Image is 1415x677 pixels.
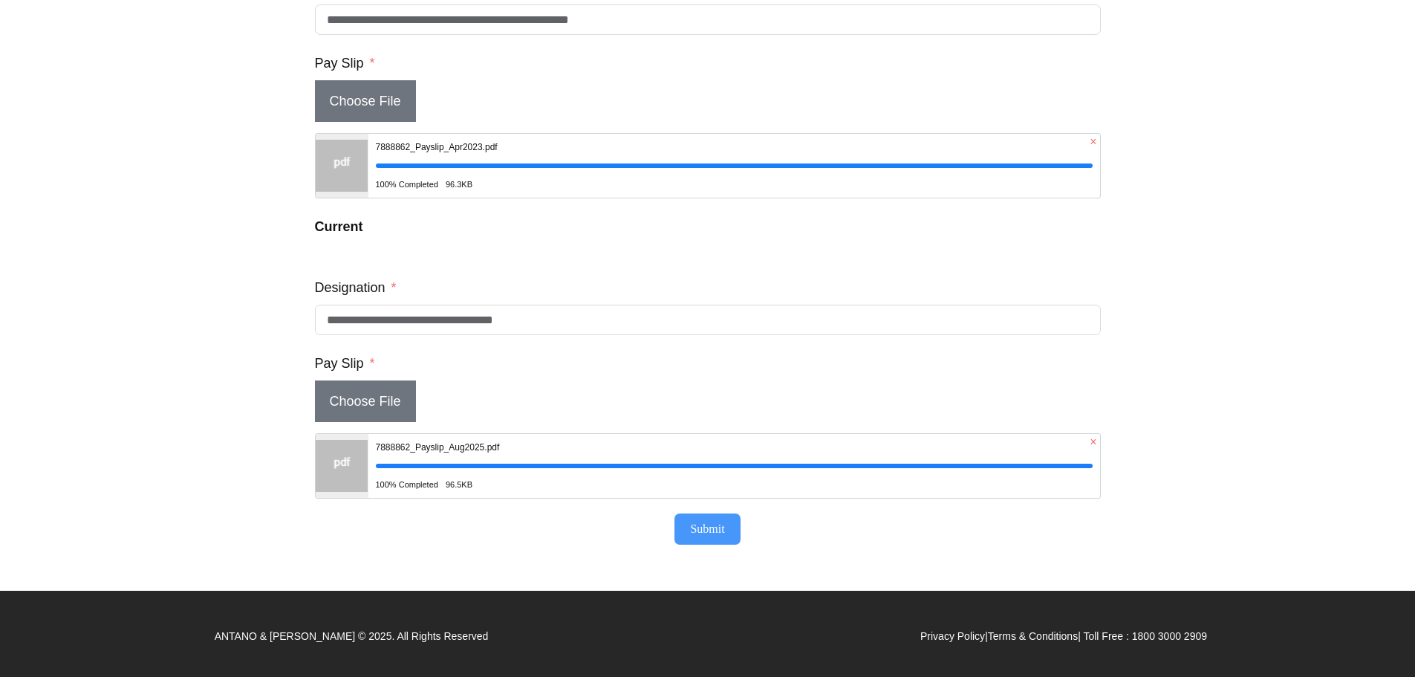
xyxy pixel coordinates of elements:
[315,350,375,377] label: Pay Slip
[315,274,397,301] label: Designation
[674,514,740,545] button: Submit
[376,134,1093,161] div: 7888862_Payslip_Apr2023.pdf
[376,434,1093,461] div: 7888862_Payslip_Aug2025.pdf
[376,471,438,498] span: 100% Completed
[315,380,416,422] span: Choose File
[315,305,1101,335] input: Designation
[1087,436,1099,448] span: ×
[315,4,1101,35] input: Designation
[376,171,438,198] span: 100% Completed
[1087,136,1099,148] span: ×
[920,630,985,642] a: Privacy Policy
[988,630,1078,642] a: Terms & Conditions
[315,219,363,234] strong: Current
[215,626,489,647] p: ANTANO & [PERSON_NAME] © 2025. All Rights Reserved
[920,626,1207,647] p: | | Toll Free : 1800 3000 2909
[446,171,472,198] div: 96.3KB
[446,471,472,498] div: 96.5KB
[315,80,416,122] span: Choose File
[315,50,375,77] label: Pay Slip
